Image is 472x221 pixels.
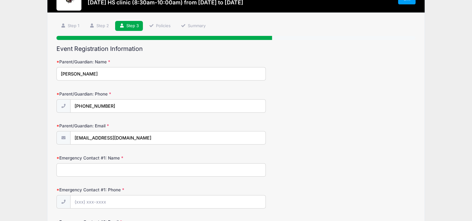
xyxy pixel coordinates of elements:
[70,131,266,145] input: email@email.com
[145,21,175,31] a: Policies
[56,59,176,65] label: Parent/Guardian: Name
[85,21,113,31] a: Step 2
[56,187,176,193] label: Emergency Contact #1: Phone
[56,155,176,161] label: Emergency Contact #1: Name
[56,91,176,97] label: Parent/Guardian: Phone
[56,21,83,31] a: Step 1
[56,123,176,129] label: Parent/Guardian: Email
[70,99,266,113] input: (xxx) xxx-xxxx
[70,195,266,209] input: (xxx) xxx-xxxx
[177,21,210,31] a: Summary
[56,45,415,52] h2: Event Registration Information
[115,21,143,31] a: Step 3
